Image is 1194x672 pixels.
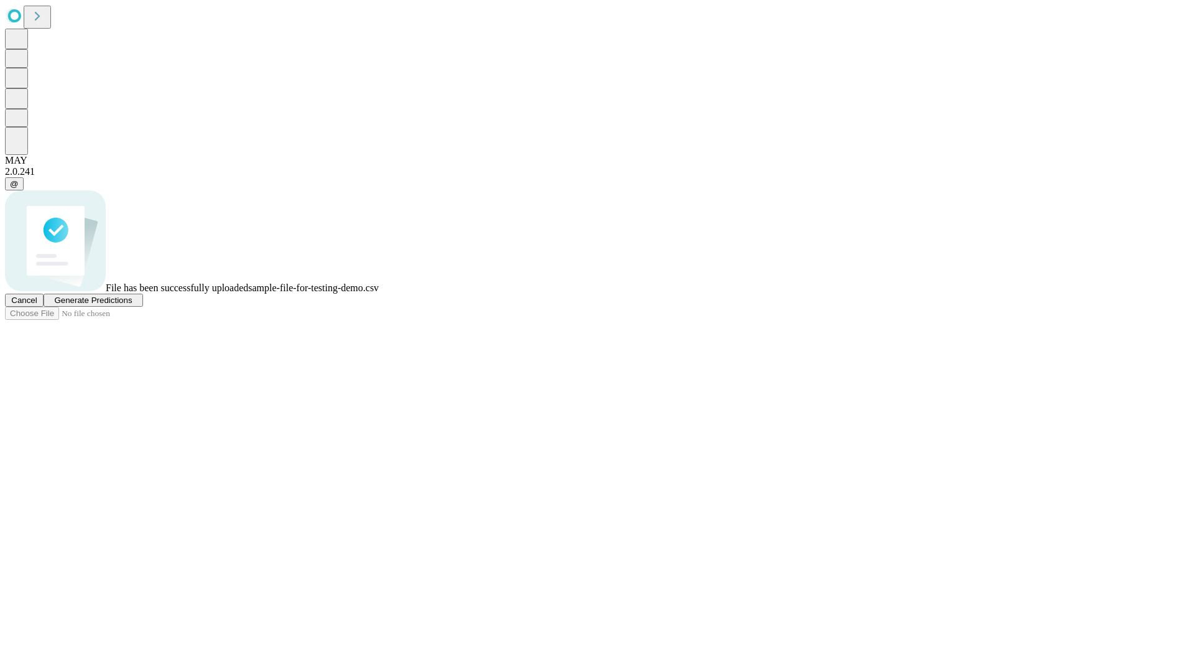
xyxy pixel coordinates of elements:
button: @ [5,177,24,190]
span: @ [10,179,19,189]
div: 2.0.241 [5,166,1189,177]
button: Cancel [5,294,44,307]
span: sample-file-for-testing-demo.csv [248,282,379,293]
span: File has been successfully uploaded [106,282,248,293]
button: Generate Predictions [44,294,143,307]
div: MAY [5,155,1189,166]
span: Cancel [11,296,37,305]
span: Generate Predictions [54,296,132,305]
